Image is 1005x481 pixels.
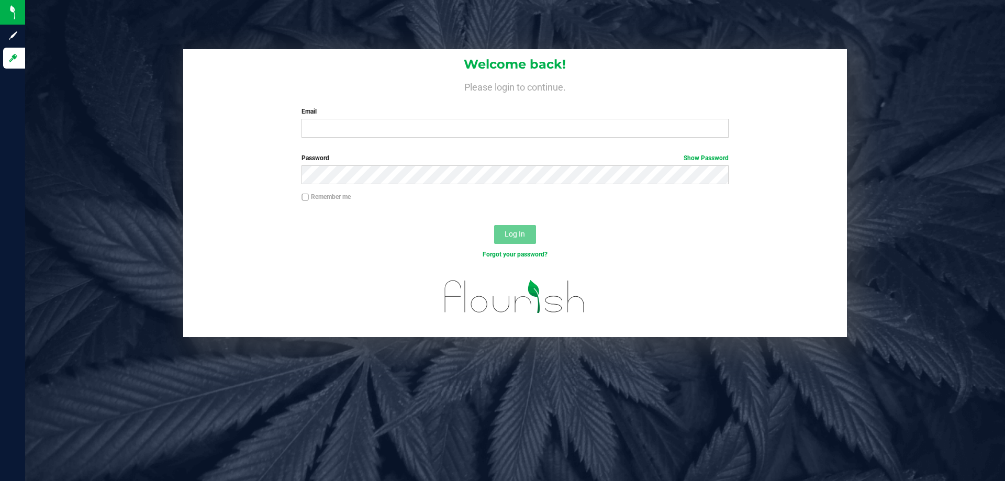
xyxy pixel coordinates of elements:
[183,80,847,92] h4: Please login to continue.
[483,251,548,258] a: Forgot your password?
[183,58,847,71] h1: Welcome back!
[301,192,351,202] label: Remember me
[684,154,729,162] a: Show Password
[8,53,18,63] inline-svg: Log in
[301,154,329,162] span: Password
[432,270,598,323] img: flourish_logo.svg
[505,230,525,238] span: Log In
[494,225,536,244] button: Log In
[8,30,18,41] inline-svg: Sign up
[301,194,309,201] input: Remember me
[301,107,728,116] label: Email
